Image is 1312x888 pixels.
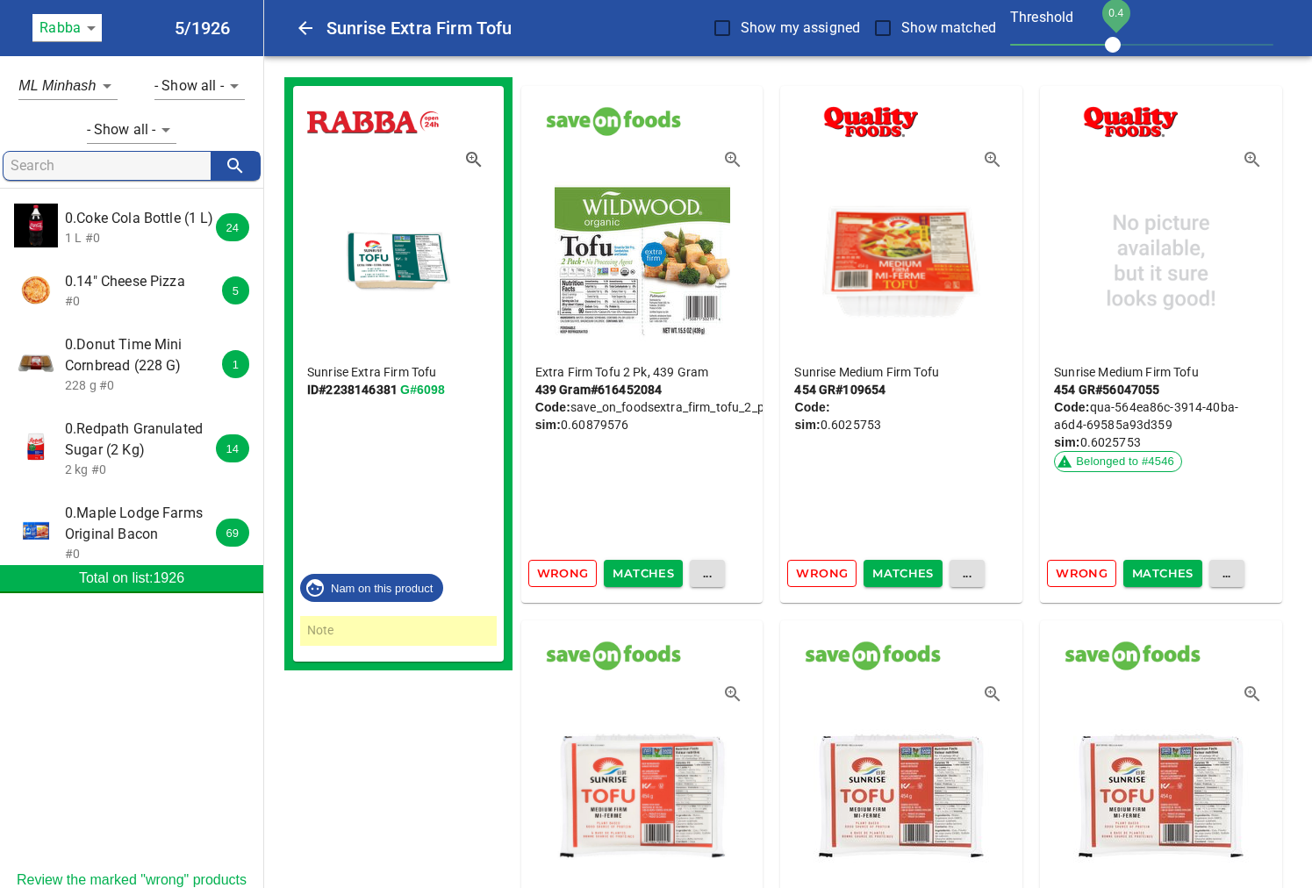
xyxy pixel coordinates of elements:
[1209,560,1244,587] button: ...
[65,271,221,292] span: 0.14" Cheese Pizza
[1218,563,1236,584] span: ...
[284,7,326,49] button: Close
[307,381,490,398] p: ID# 2238146381
[555,699,730,884] img: sunrise - red label medium firm tofu
[154,72,245,100] div: - Show all -
[796,563,848,584] span: Wrong
[14,340,58,384] img: donut time mini cornbread (228 g)
[535,100,691,144] img: save-on-foods.png
[1054,433,1268,472] p: 0.6025753
[1054,398,1268,433] p: qua-564ea86c-3914-40ba-a6d4-69585a93d359
[535,363,749,381] p: Extra Firm Tofu 2 Pk, 439 Gram
[14,204,58,247] img: coke cola bottle (1 l)
[535,400,570,414] b: Code:
[535,398,749,416] p: save_on_foodsextra_firm_tofu_2_pk__439_gram439_gram
[87,116,177,144] div: - Show all -
[535,381,749,398] p: 439 Gram # 616452084
[1073,165,1249,349] img: medium firm tofu
[958,563,976,584] span: ...
[1123,560,1202,587] button: Matches
[795,165,1007,349] img: medium firm tofu
[1132,563,1194,584] span: Matches
[216,442,249,455] span: 14
[65,292,221,310] p: #0
[320,582,443,595] span: Nam on this product
[901,18,996,39] span: Show matched
[794,416,1008,433] p: 0.6025753
[794,381,1008,398] p: 454 GR # 109654
[704,10,860,47] label: Show my assigned products only, uncheck to show all products
[1069,454,1181,470] span: Belonged to #4546
[17,872,247,888] a: Review the marked "wrong" products
[65,545,221,562] p: #0
[555,165,730,349] img: firm tofu 2 pk
[613,563,674,584] span: Matches
[794,634,950,678] img: save-on-foods.png
[794,100,950,144] img: qualityfoods.png
[1056,563,1108,584] span: Wrong
[1054,451,1182,472] a: Belonged to #4546
[14,509,58,553] img: maple lodge farms original bacon
[1054,381,1268,398] p: 454 GR # 56047055
[794,418,820,432] strong: sim:
[872,563,934,584] span: Matches
[794,363,1008,381] p: Sunrise Medium Firm Tofu
[18,78,96,93] em: ML Minhash
[11,152,211,180] input: search
[604,560,683,587] button: Matches
[326,14,713,42] h6: Sunrise Extra Firm Tofu
[175,14,231,42] h6: 5/1926
[1054,634,1209,678] img: save-on-foods.png
[950,560,985,587] button: ...
[400,383,445,397] a: G#6098
[535,634,691,678] img: save-on-foods.png
[1054,100,1209,144] img: qualityfoods.png
[537,563,589,584] span: Wrong
[741,18,860,39] span: Show my assigned
[814,699,989,884] img: red label medium firm tofu
[307,100,439,144] img: rabbafinefoods.png
[14,425,58,469] img: redpath granulated sugar (2 kg)
[1073,699,1249,884] img: red label medium firm tofu
[18,72,117,100] div: ML Minhash
[311,165,486,349] img: sunrise extra firm tofu
[1054,435,1079,449] strong: sim:
[794,400,829,414] b: Code:
[216,221,249,234] span: 24
[65,376,221,394] p: 228 g #0
[65,503,221,545] span: 0.Maple Lodge Farms Original Bacon
[65,461,221,478] p: 2 kg #0
[535,418,561,432] strong: sim:
[65,334,221,376] span: 0.Donut Time Mini Cornbread (228 G)
[535,416,749,433] p: 0.60879576
[65,229,221,247] p: 1 L #0
[528,560,598,587] button: Wrong
[1054,363,1268,381] p: Sunrise Medium Firm Tofu
[690,560,725,587] button: ...
[14,267,58,311] img: 14" cheese pizza
[222,358,249,371] span: 1
[216,526,249,540] span: 69
[1054,400,1089,414] b: Code:
[211,152,260,180] button: search
[65,208,221,229] span: 0.Coke Cola Bottle (1 L)
[1010,7,1273,28] p: Threshold
[864,560,943,587] button: Matches
[32,14,102,42] div: Rabba
[222,284,249,297] span: 5
[1108,7,1123,19] span: 0.4
[307,618,490,644] input: Note
[699,563,716,584] span: ...
[787,560,857,587] button: Wrong
[1047,560,1116,587] button: Wrong
[65,419,221,461] span: 0.Redpath Granulated Sugar (2 Kg)
[307,363,490,381] p: Sunrise Extra Firm Tofu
